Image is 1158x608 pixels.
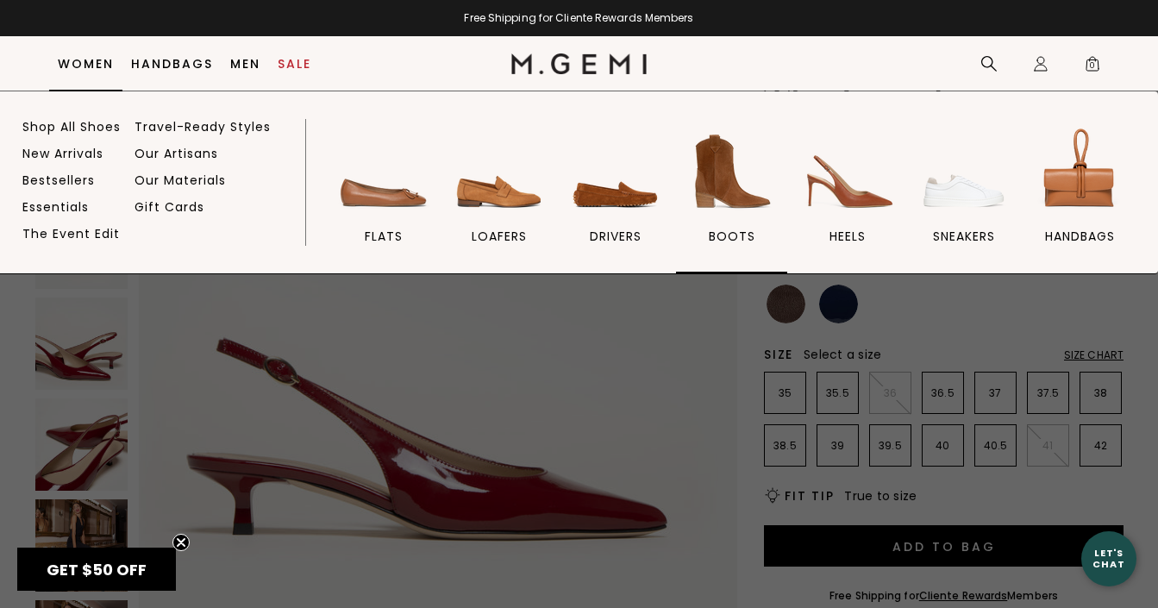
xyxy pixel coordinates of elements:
[1023,123,1136,273] a: handbags
[511,53,647,74] img: M.Gemi
[172,534,190,551] button: Close teaser
[131,57,213,71] a: Handbags
[590,229,642,244] span: drivers
[684,123,780,220] img: BOOTS
[916,123,1012,220] img: sneakers
[22,226,120,241] a: The Event Edit
[278,57,311,71] a: Sale
[58,57,114,71] a: Women
[22,119,121,135] a: Shop All Shoes
[567,123,664,220] img: drivers
[1045,229,1115,244] span: handbags
[22,146,103,161] a: New Arrivals
[135,146,218,161] a: Our Artisans
[230,57,260,71] a: Men
[1081,548,1136,569] div: Let's Chat
[365,229,403,244] span: flats
[799,123,896,220] img: heels
[676,123,788,273] a: BOOTS
[17,548,176,591] div: GET $50 OFFClose teaser
[792,123,904,273] a: heels
[328,123,440,273] a: flats
[451,123,548,220] img: loafers
[335,123,432,220] img: flats
[829,229,866,244] span: heels
[472,229,527,244] span: loafers
[908,123,1020,273] a: sneakers
[1031,123,1128,220] img: handbags
[135,119,271,135] a: Travel-Ready Styles
[47,559,147,580] span: GET $50 OFF
[709,229,755,244] span: BOOTS
[135,172,226,188] a: Our Materials
[22,199,89,215] a: Essentials
[135,199,204,215] a: Gift Cards
[444,123,556,273] a: loafers
[1084,59,1101,76] span: 0
[933,229,995,244] span: sneakers
[22,172,95,188] a: Bestsellers
[560,123,672,273] a: drivers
